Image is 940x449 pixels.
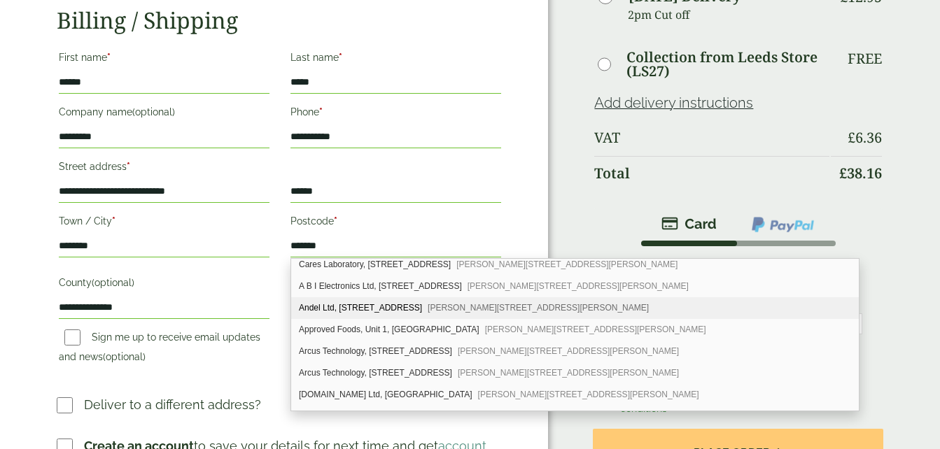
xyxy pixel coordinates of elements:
bdi: 38.16 [839,164,882,183]
label: Sign me up to receive email updates and news [59,332,260,366]
div: Arcus Technology, Unit 1, Great Cliffe Court, Dodworth Business Park [291,362,859,384]
div: Approved Foods, Unit 1, Silkstone Court, Dodworth Business Park [291,319,859,341]
span: [PERSON_NAME][STREET_ADDRESS][PERSON_NAME] [478,390,699,399]
label: County [59,273,269,297]
label: Street address [59,157,269,180]
span: [PERSON_NAME][STREET_ADDRESS][PERSON_NAME] [456,259,678,269]
span: [PERSON_NAME][STREET_ADDRESS][PERSON_NAME] [485,325,706,334]
div: Cares Laboratory, 2 Dodworth Business Park [291,254,859,276]
th: Total [594,156,829,190]
label: Postcode [290,211,501,235]
div: A B I Electronics Ltd, Unit 2, Dodworth Business Park [291,276,859,297]
label: Town / City [59,211,269,235]
div: Andel Ltd, Unit 1, Dodworth Business Park [291,297,859,319]
div: Coachinginschools.Com Ltd, Copia House, Dodworth Business Park [291,384,859,406]
p: Free [848,50,882,67]
span: (optional) [92,277,134,288]
img: ppcp-gateway.png [750,215,815,234]
abbr: required [127,161,130,172]
abbr: required [334,215,337,227]
p: Deliver to a different address? [84,395,261,414]
label: Collection from Leeds Store (LS27) [626,50,829,78]
abbr: required [107,52,111,63]
label: First name [59,48,269,71]
span: (optional) [103,351,146,362]
span: [PERSON_NAME][STREET_ADDRESS][PERSON_NAME] [428,303,649,313]
abbr: required [112,215,115,227]
p: 2pm Cut off [628,4,829,25]
span: [PERSON_NAME][STREET_ADDRESS][PERSON_NAME] [458,346,679,356]
span: £ [848,128,855,147]
span: (optional) [132,106,175,117]
span: £ [839,164,847,183]
span: [PERSON_NAME][STREET_ADDRESS][PERSON_NAME] [468,281,689,291]
bdi: 6.36 [848,128,882,147]
input: Sign me up to receive email updates and news(optional) [64,329,80,345]
th: VAT [594,121,829,155]
label: Phone [290,102,501,126]
label: Company name [59,102,269,126]
label: Last name [290,48,501,71]
img: stripe.png [661,215,717,232]
span: [PERSON_NAME][STREET_ADDRESS][PERSON_NAME] [458,368,679,378]
div: Doyle Security Ltd, Unit 1, Great Cliffe Court, Dodworth Business Park [291,406,859,427]
a: Add delivery instructions [594,94,753,111]
h2: Billing / Shipping [57,7,504,34]
abbr: required [339,52,342,63]
div: Arcus Technology, Unit 6, Great Cliffe Court, Dodworth Business Park [291,341,859,362]
abbr: required [319,106,323,117]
